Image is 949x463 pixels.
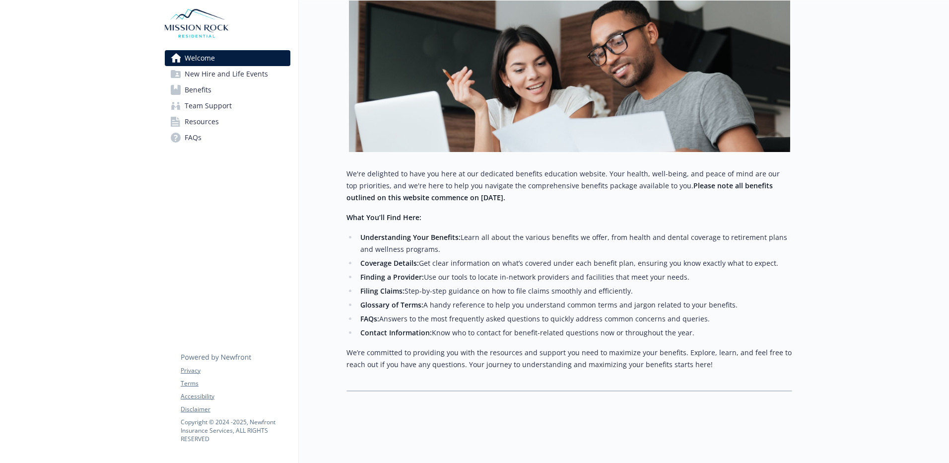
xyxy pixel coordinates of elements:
[360,328,432,337] strong: Contact Information:
[357,285,792,297] li: Step-by-step guidance on how to file claims smoothly and efficiently.
[181,366,290,375] a: Privacy
[181,392,290,401] a: Accessibility
[165,50,290,66] a: Welcome
[165,66,290,82] a: New Hire and Life Events
[185,114,219,130] span: Resources
[185,98,232,114] span: Team Support
[181,418,290,443] p: Copyright © 2024 - 2025 , Newfront Insurance Services, ALL RIGHTS RESERVED
[360,272,424,282] strong: Finding a Provider:
[360,232,461,242] strong: Understanding Your Benefits:
[165,130,290,146] a: FAQs
[185,130,202,146] span: FAQs
[165,114,290,130] a: Resources
[357,327,792,339] li: Know who to contact for benefit-related questions now or throughout the year.
[357,231,792,255] li: Learn all about the various benefits we offer, from health and dental coverage to retirement plan...
[181,405,290,414] a: Disclaimer
[360,286,405,296] strong: Filing Claims:
[346,168,792,204] p: We're delighted to have you here at our dedicated benefits education website. Your health, well-b...
[357,299,792,311] li: A handy reference to help you understand common terms and jargon related to your benefits.
[357,257,792,269] li: Get clear information on what’s covered under each benefit plan, ensuring you know exactly what t...
[185,66,268,82] span: New Hire and Life Events
[165,98,290,114] a: Team Support
[357,271,792,283] li: Use our tools to locate in-network providers and facilities that meet your needs.
[346,347,792,371] p: We’re committed to providing you with the resources and support you need to maximize your benefit...
[360,314,379,323] strong: FAQs:
[357,313,792,325] li: Answers to the most frequently asked questions to quickly address common concerns and queries.
[346,213,421,222] strong: What You’ll Find Here:
[185,82,211,98] span: Benefits
[181,379,290,388] a: Terms
[185,50,215,66] span: Welcome
[165,82,290,98] a: Benefits
[360,300,423,309] strong: Glossary of Terms:
[360,258,419,268] strong: Coverage Details:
